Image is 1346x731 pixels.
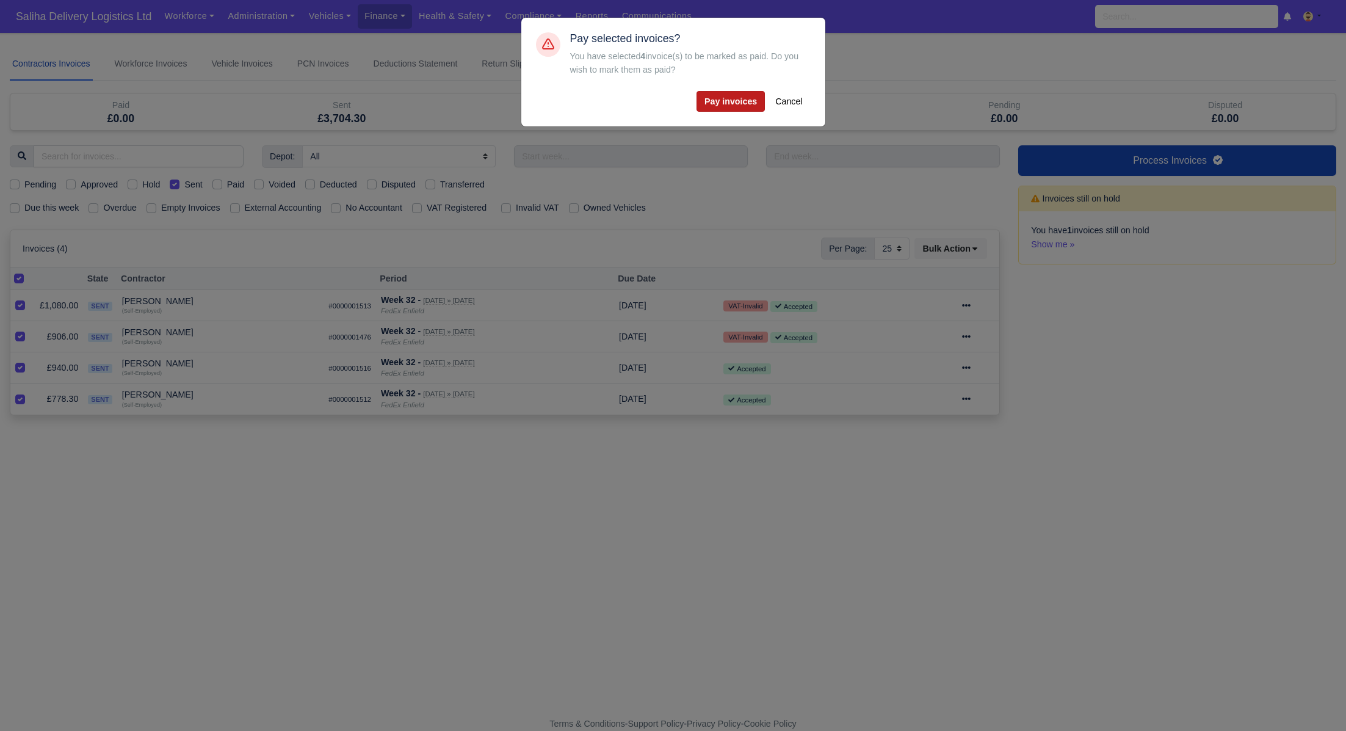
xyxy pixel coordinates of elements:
[1285,672,1346,731] iframe: Chat Widget
[570,32,811,45] h5: Pay selected invoices?
[767,91,810,112] button: Cancel
[697,91,765,112] button: Pay invoices
[570,50,811,76] div: You have selected invoice(s) to be marked as paid. Do you wish to mark them as paid?
[640,51,645,61] strong: 4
